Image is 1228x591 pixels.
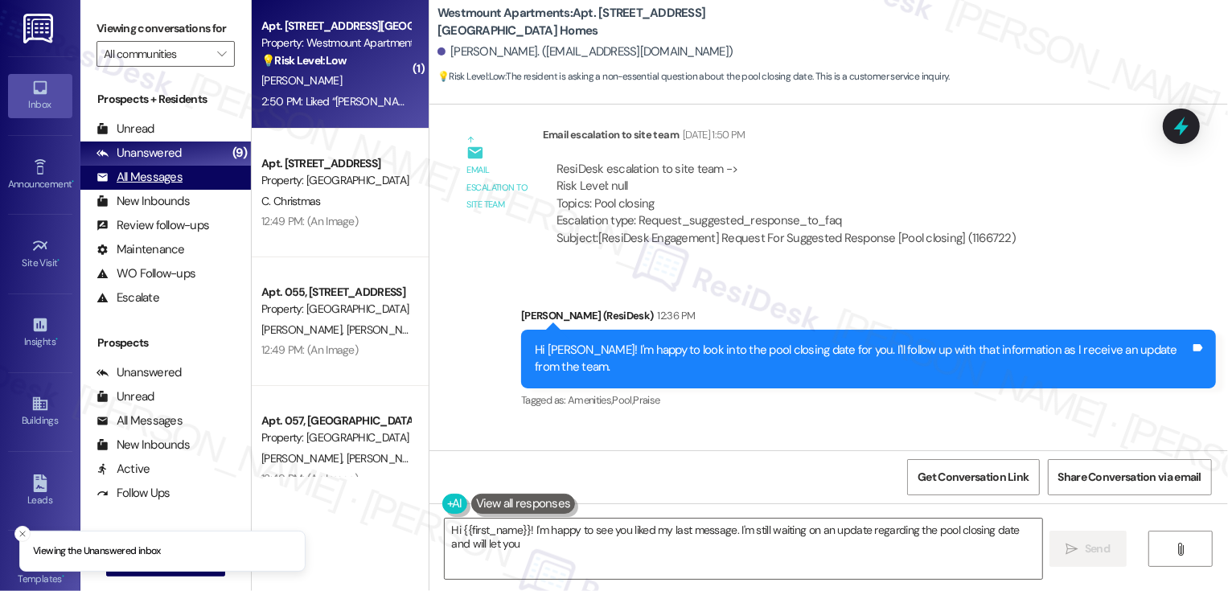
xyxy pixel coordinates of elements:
div: Prospects + Residents [80,91,251,108]
label: Viewing conversations for [97,16,235,41]
span: [PERSON_NAME] [261,322,347,337]
i:  [1066,543,1078,556]
span: • [58,255,60,266]
p: Viewing the Unanswered inbox [33,544,161,559]
i:  [217,47,226,60]
input: All communities [104,41,209,67]
div: Hi [PERSON_NAME]! I'm happy to look into the pool closing date for you. I'll follow up with that ... [535,342,1190,376]
span: Share Conversation via email [1058,469,1201,486]
button: Get Conversation Link [907,459,1039,495]
div: [PERSON_NAME]. ([EMAIL_ADDRESS][DOMAIN_NAME]) [437,43,733,60]
div: New Inbounds [97,437,190,454]
span: Amenities , [568,393,613,407]
b: Westmount Apartments: Apt. [STREET_ADDRESS][GEOGRAPHIC_DATA] Homes [437,5,759,39]
span: • [55,334,58,345]
span: [PERSON_NAME] [261,73,342,88]
a: Insights • [8,311,72,355]
div: Property: [GEOGRAPHIC_DATA] [261,172,410,189]
button: Send [1049,531,1127,567]
div: Property: Westmount Apartments [261,35,410,51]
div: 12:36 PM [654,307,696,324]
div: New Inbounds [97,193,190,210]
div: All Messages [97,169,183,186]
span: [PERSON_NAME] [346,451,426,466]
div: 12:49 PM: (An Image) [261,471,358,486]
div: Review follow-ups [97,217,209,234]
textarea: Hi {{first_name}}! I'm happy to see you liked my last message. I'm still waiting on an update reg... [445,519,1042,579]
strong: 💡 Risk Level: Low [261,53,347,68]
div: WO Follow-ups [97,265,195,282]
div: [DATE] 1:50 PM [679,126,745,143]
i:  [1175,543,1187,556]
div: Unread [97,121,154,137]
div: Escalate [97,289,159,306]
div: Active [97,461,150,478]
span: Get Conversation Link [918,469,1029,486]
button: Close toast [14,526,31,542]
div: Apt. 055, [STREET_ADDRESS] [261,284,410,301]
span: : The resident is asking a non-essential question about the pool closing date. This is a customer... [437,68,950,85]
a: Inbox [8,74,72,117]
div: Property: [GEOGRAPHIC_DATA] [261,429,410,446]
div: Unanswered [97,145,182,162]
span: [PERSON_NAME] [346,322,426,337]
div: Apt. [STREET_ADDRESS] [261,155,410,172]
button: Share Conversation via email [1048,459,1212,495]
div: Property: [GEOGRAPHIC_DATA] [261,301,410,318]
div: Tagged as: [521,388,1216,412]
span: Pool , [613,393,634,407]
div: ResiDesk escalation to site team -> Risk Level: null Topics: Pool closing Escalation type: Reques... [557,161,1016,230]
div: Unread [97,388,154,405]
img: ResiDesk Logo [23,14,56,43]
div: 12:49 PM: (An Image) [261,343,358,357]
span: • [72,176,74,187]
span: Send [1085,540,1110,557]
a: Buildings [8,390,72,433]
strong: 💡 Risk Level: Low [437,70,505,83]
span: • [62,571,64,582]
div: 2:50 PM: Liked “[PERSON_NAME] (Westmount Apartments): Hi [PERSON_NAME]! I'm happy to look into th... [261,94,1208,109]
div: Email escalation to site team [543,126,1029,149]
div: Apt. [STREET_ADDRESS][GEOGRAPHIC_DATA] Homes [261,18,410,35]
div: 12:49 PM: (An Image) [261,214,358,228]
a: Site Visit • [8,232,72,276]
div: All Messages [97,412,183,429]
div: Apt. 057, [GEOGRAPHIC_DATA] [261,412,410,429]
div: Email escalation to site team [466,162,529,213]
span: C. Christmas [261,194,321,208]
a: Leads [8,470,72,513]
div: Prospects [80,334,251,351]
div: [PERSON_NAME] (ResiDesk) [521,307,1216,330]
span: [PERSON_NAME] [261,451,347,466]
div: Subject: [ResiDesk Engagement] Request For Suggested Response [Pool closing] (1166722) [557,230,1016,247]
div: Maintenance [97,241,185,258]
span: Praise [633,393,659,407]
div: (9) [228,141,251,166]
div: Follow Ups [97,485,170,502]
div: Unanswered [97,364,182,381]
